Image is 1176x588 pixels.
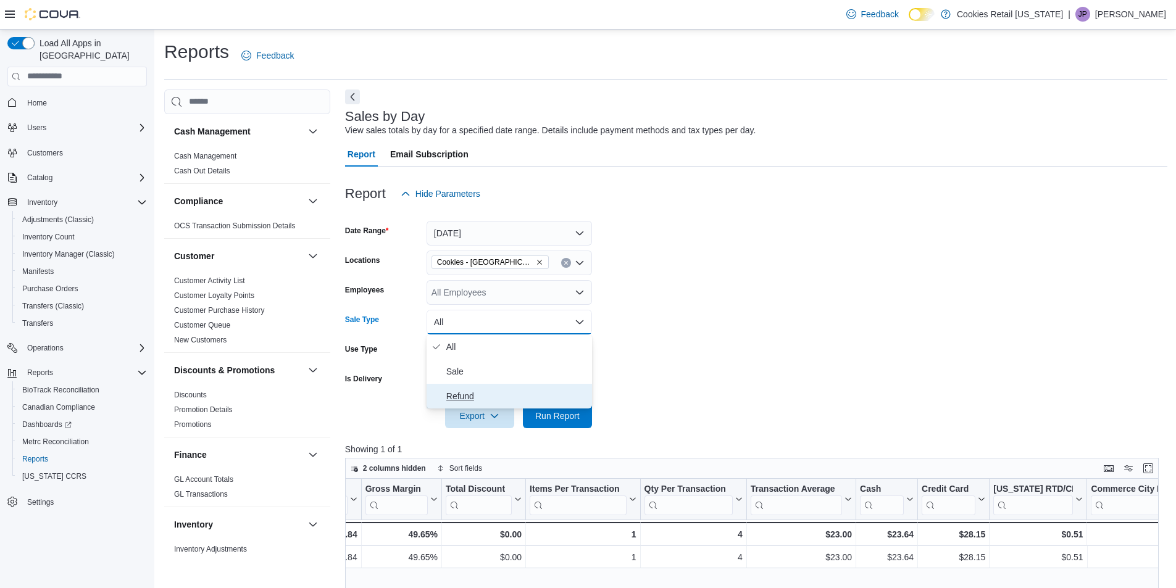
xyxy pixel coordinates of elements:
span: Customer Activity List [174,276,245,286]
button: Purchase Orders [12,280,152,297]
span: Transfers [17,316,147,331]
div: Transaction Average [751,483,842,515]
span: Users [22,120,147,135]
span: Catalog [22,170,147,185]
span: 2 columns hidden [363,463,426,473]
a: BioTrack Reconciliation [17,383,104,397]
span: Customer Loyalty Points [174,291,254,300]
a: Cash Out Details [174,167,230,175]
span: Operations [27,343,64,353]
span: Report [348,142,375,167]
span: Settings [27,497,54,507]
div: Items Per Transaction [530,483,627,495]
span: Cash Out Details [174,166,230,176]
button: Home [2,94,152,112]
a: Manifests [17,264,59,279]
span: Canadian Compliance [22,402,95,412]
label: Locations [345,255,380,265]
span: Home [22,95,147,110]
button: Open list of options [575,258,585,268]
a: Dashboards [12,416,152,433]
button: Inventory [22,195,62,210]
span: Sort fields [449,463,482,473]
span: BioTrack Reconciliation [22,385,99,395]
a: GL Account Totals [174,475,233,484]
div: Select listbox [427,334,592,408]
button: Next [345,89,360,104]
span: Reports [17,452,147,466]
div: Transaction Average [751,483,842,495]
a: Promotion Details [174,405,233,414]
a: Promotions [174,420,212,429]
span: Load All Apps in [GEOGRAPHIC_DATA] [35,37,147,62]
a: Discounts [174,391,207,399]
button: BioTrack Reconciliation [12,381,152,399]
a: Reports [17,452,53,466]
button: Manifests [12,263,152,280]
button: Users [2,119,152,136]
button: Inventory Count [12,228,152,246]
a: Feedback [841,2,904,27]
button: 2 columns hidden [346,461,431,476]
span: Reports [22,454,48,464]
span: Adjustments (Classic) [17,212,147,227]
span: Inventory Count [22,232,75,242]
div: Total Discount [446,483,512,515]
span: Catalog [27,173,52,183]
div: Gross Margin [365,483,427,515]
button: Run Report [523,404,592,428]
a: Customer Loyalty Points [174,291,254,300]
button: Compliance [174,195,303,207]
span: [US_STATE] CCRS [22,471,86,481]
span: Settings [22,494,147,509]
div: Credit Card [922,483,975,495]
button: Catalog [2,169,152,186]
button: Reports [22,365,58,380]
button: All [427,310,592,334]
label: Is Delivery [345,374,382,384]
a: Transfers [17,316,58,331]
a: Customers [22,146,68,160]
button: Transfers (Classic) [12,297,152,315]
span: Inventory [22,195,147,210]
div: Credit Card [922,483,975,515]
img: Cova [25,8,80,20]
span: Manifests [22,267,54,276]
p: Showing 1 of 1 [345,443,1167,455]
span: Inventory [27,197,57,207]
span: Promotion Details [174,405,233,415]
div: Compliance [164,218,330,238]
a: Customer Activity List [174,276,245,285]
a: Settings [22,495,59,510]
span: Cookies - [GEOGRAPHIC_DATA] [437,256,533,268]
button: Cash Management [174,125,303,138]
p: | [1068,7,1070,22]
span: JP [1078,7,1087,22]
button: Metrc Reconciliation [12,433,152,450]
span: Washington CCRS [17,469,147,484]
span: Adjustments (Classic) [22,215,94,225]
button: Enter fullscreen [1141,461,1156,476]
span: Purchase Orders [17,281,147,296]
span: Refund [446,389,587,404]
span: Purchase Orders [22,284,78,294]
button: Reports [12,450,152,468]
a: Inventory Manager (Classic) [17,247,120,262]
span: Cookies - Commerce City [432,255,549,269]
button: Qty Per Transaction [644,483,742,515]
div: [US_STATE] RTD/CD [993,483,1073,495]
button: Customer [174,250,303,262]
p: [PERSON_NAME] [1095,7,1166,22]
p: Cookies Retail [US_STATE] [957,7,1063,22]
button: Customers [2,144,152,162]
button: Remove Cookies - Commerce City from selection in this group [536,259,543,266]
button: Adjustments (Classic) [12,211,152,228]
h3: Discounts & Promotions [174,364,275,376]
div: Gross Profit [291,483,348,515]
div: Gross Margin [365,483,427,495]
span: Email Subscription [390,142,469,167]
button: [DATE] [427,221,592,246]
button: Clear input [561,258,571,268]
span: Customers [27,148,63,158]
span: Customer Purchase History [174,305,265,315]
